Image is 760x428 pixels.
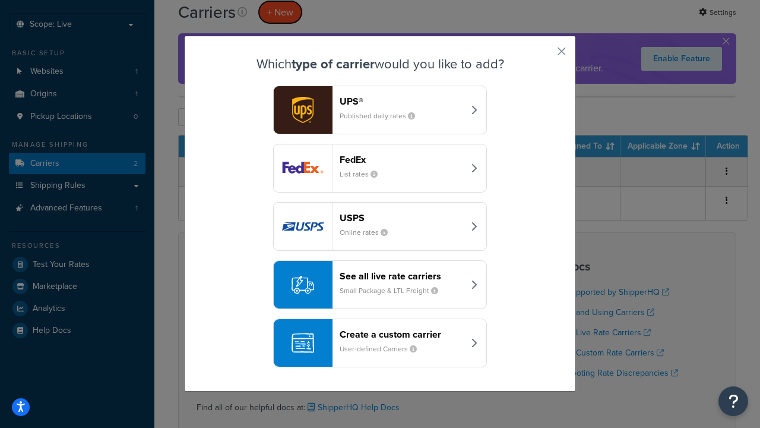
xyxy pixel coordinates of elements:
[292,332,314,354] img: icon-carrier-custom-c93b8a24.svg
[340,111,425,121] small: Published daily rates
[273,319,487,367] button: Create a custom carrierUser-defined Carriers
[340,96,464,107] header: UPS®
[340,154,464,165] header: FedEx
[340,329,464,340] header: Create a custom carrier
[340,227,397,238] small: Online rates
[340,270,464,282] header: See all live rate carriers
[274,144,332,192] img: fedEx logo
[292,54,375,74] strong: type of carrier
[273,86,487,134] button: ups logoUPS®Published daily rates
[273,144,487,193] button: fedEx logoFedExList rates
[274,203,332,250] img: usps logo
[718,386,748,416] button: Open Resource Center
[214,57,546,71] h3: Which would you like to add?
[273,260,487,309] button: See all live rate carriersSmall Package & LTL Freight
[340,285,448,296] small: Small Package & LTL Freight
[292,273,314,296] img: icon-carrier-liverate-becf4550.svg
[340,212,464,224] header: USPS
[274,86,332,134] img: ups logo
[340,169,387,180] small: List rates
[273,202,487,251] button: usps logoUSPSOnline rates
[340,344,426,354] small: User-defined Carriers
